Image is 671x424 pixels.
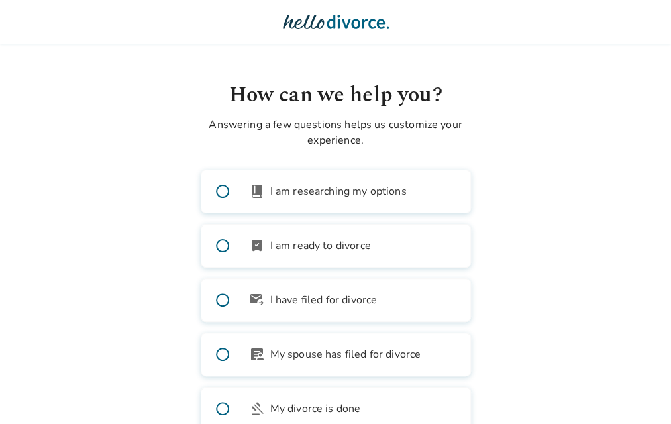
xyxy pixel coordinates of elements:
h1: How can we help you? [201,79,471,111]
span: My spouse has filed for divorce [270,346,421,362]
p: Answering a few questions helps us customize your experience. [201,117,471,148]
span: book_2 [249,184,265,199]
span: bookmark_check [249,238,265,254]
span: My divorce is done [270,401,361,417]
span: I have filed for divorce [270,292,378,308]
span: I am researching my options [270,184,407,199]
span: article_person [249,346,265,362]
span: outgoing_mail [249,292,265,308]
span: I am ready to divorce [270,238,371,254]
img: Hello Divorce Logo [283,9,389,35]
iframe: Chat Widget [605,360,671,424]
span: gavel [249,401,265,417]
